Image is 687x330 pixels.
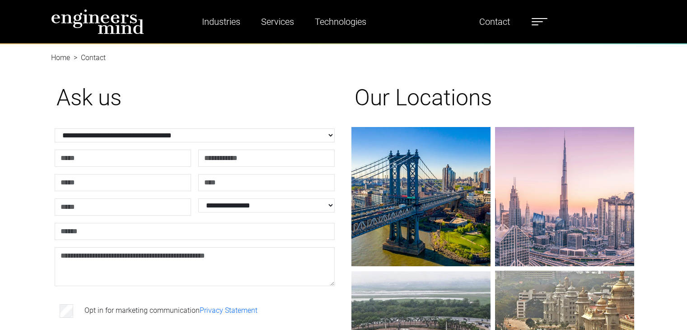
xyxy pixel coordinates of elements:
nav: breadcrumb [51,43,636,54]
h1: Ask us [56,84,333,111]
a: Home [51,53,70,62]
a: Technologies [311,11,370,32]
img: gif [495,127,634,266]
img: gif [351,127,491,266]
h1: Our Locations [355,84,631,111]
a: Industries [198,11,244,32]
img: logo [51,9,144,34]
li: Contact [70,52,106,63]
a: Privacy Statement [200,306,257,315]
a: Contact [476,11,514,32]
label: Opt in for marketing communication [84,305,257,316]
a: Services [257,11,298,32]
